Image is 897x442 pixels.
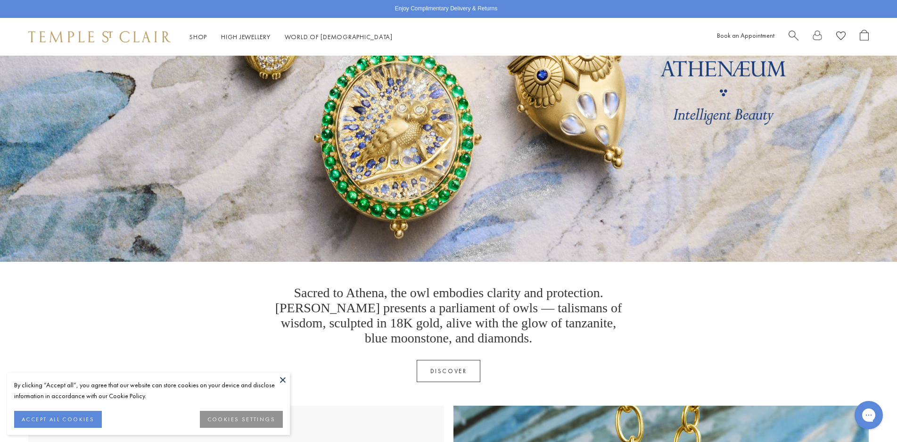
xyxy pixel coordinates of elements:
[221,33,271,41] a: High JewelleryHigh Jewellery
[285,33,393,41] a: World of [DEMOGRAPHIC_DATA]World of [DEMOGRAPHIC_DATA]
[189,33,207,41] a: ShopShop
[272,285,625,346] p: Sacred to Athena, the owl embodies clarity and protection. [PERSON_NAME] presents a parliament of...
[14,411,102,428] button: ACCEPT ALL COOKIES
[789,30,798,44] a: Search
[850,398,888,433] iframe: Gorgias live chat messenger
[189,31,393,43] nav: Main navigation
[28,31,171,42] img: Temple St. Clair
[836,30,846,44] a: View Wishlist
[860,30,869,44] a: Open Shopping Bag
[200,411,283,428] button: COOKIES SETTINGS
[717,31,774,40] a: Book an Appointment
[395,4,497,14] p: Enjoy Complimentary Delivery & Returns
[14,380,283,401] div: By clicking “Accept all”, you agree that our website can store cookies on your device and disclos...
[417,360,481,382] a: Discover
